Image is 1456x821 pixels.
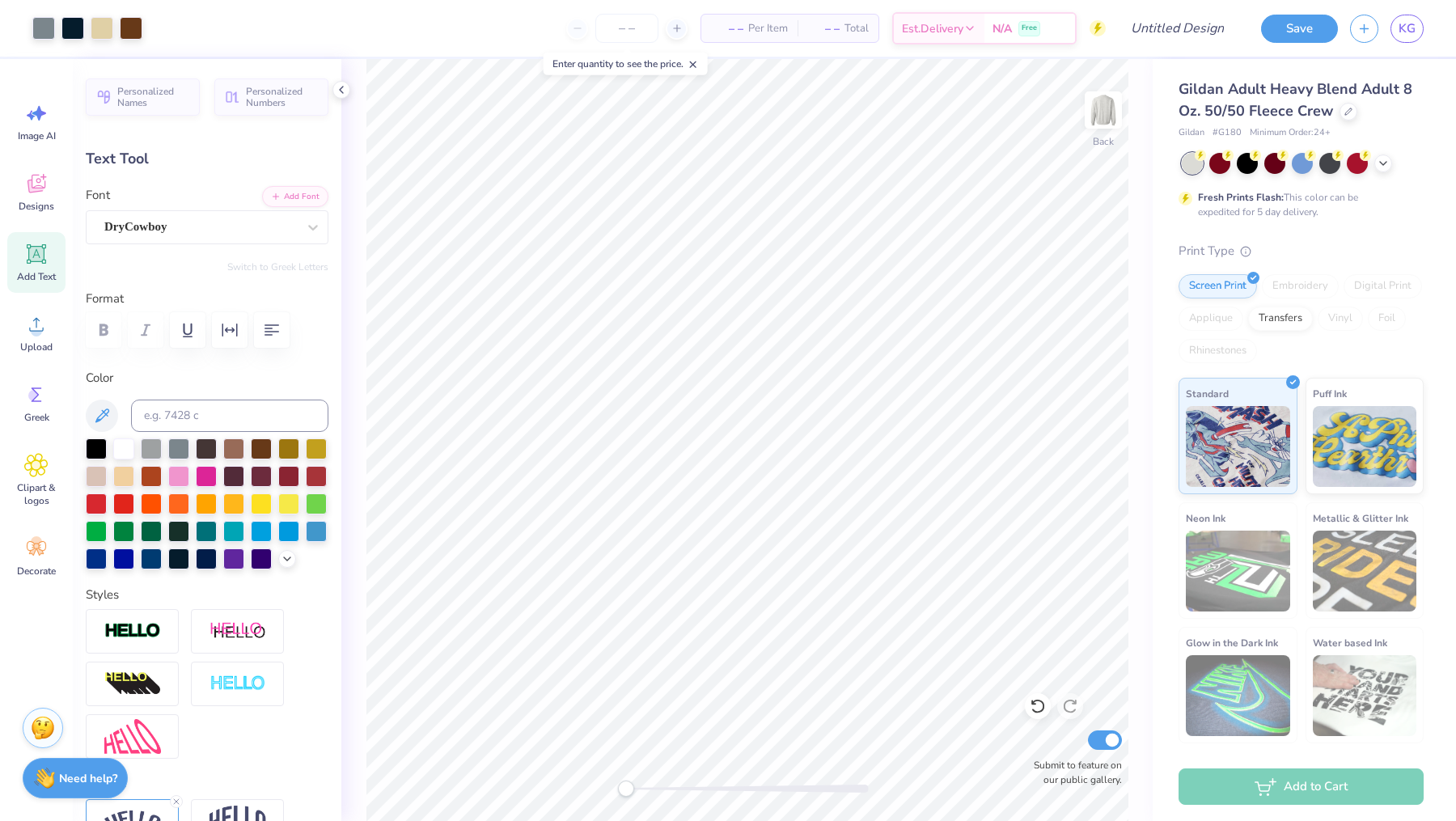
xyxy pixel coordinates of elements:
input: – – [595,14,658,43]
a: KG [1390,15,1424,43]
button: Personalized Names [86,78,200,116]
label: Font [86,186,110,205]
div: Print Type [1179,242,1424,260]
button: Personalized Numbers [214,78,328,116]
label: Format [86,290,328,308]
span: Water based Ink [1313,634,1387,651]
span: Neon Ink [1186,510,1225,527]
span: Est. Delivery [902,20,963,37]
div: Back [1093,134,1114,149]
span: Designs [19,200,54,213]
span: Image AI [18,129,56,142]
span: Per Item [748,20,788,37]
input: e.g. 7428 c [131,400,328,432]
span: – – [711,20,743,37]
img: Puff Ink [1313,406,1417,487]
div: This color can be expedited for 5 day delivery. [1198,190,1397,219]
button: Add Font [262,186,328,207]
label: Styles [86,586,119,604]
label: Color [86,369,328,387]
span: Free [1022,23,1037,34]
span: Upload [20,341,53,353]
div: Text Tool [86,148,328,170]
span: Decorate [17,565,56,578]
img: Standard [1186,406,1290,487]
span: Metallic & Glitter Ink [1313,510,1408,527]
strong: Fresh Prints Flash: [1198,191,1284,204]
button: Switch to Greek Letters [227,260,328,273]
div: Enter quantity to see the price. [544,53,708,75]
span: Puff Ink [1313,385,1347,402]
span: Personalized Numbers [246,86,319,108]
div: Digital Print [1344,274,1422,298]
img: Back [1087,94,1120,126]
div: Transfers [1248,307,1313,331]
img: Stroke [104,622,161,641]
img: Shadow [210,621,266,641]
span: KG [1399,19,1416,38]
span: N/A [993,20,1012,37]
div: Rhinestones [1179,339,1257,363]
div: Vinyl [1318,307,1363,331]
img: Neon Ink [1186,531,1290,612]
button: Save [1261,15,1338,43]
span: Gildan [1179,126,1204,140]
span: Personalized Names [117,86,190,108]
span: Clipart & logos [10,481,63,507]
div: Embroidery [1262,274,1339,298]
span: Standard [1186,385,1229,402]
img: Glow in the Dark Ink [1186,655,1290,736]
div: Accessibility label [618,781,634,797]
img: Water based Ink [1313,655,1417,736]
div: Foil [1368,307,1406,331]
span: Gildan Adult Heavy Blend Adult 8 Oz. 50/50 Fleece Crew [1179,79,1412,121]
span: # G180 [1213,126,1242,140]
img: Negative Space [210,675,266,693]
span: Minimum Order: 24 + [1250,126,1331,140]
input: Untitled Design [1118,12,1237,44]
div: Screen Print [1179,274,1257,298]
img: Free Distort [104,719,161,754]
img: Metallic & Glitter Ink [1313,531,1417,612]
label: Submit to feature on our public gallery. [1025,758,1122,787]
span: Greek [24,411,49,424]
span: Glow in the Dark Ink [1186,634,1278,651]
span: Add Text [17,270,56,283]
div: Applique [1179,307,1243,331]
img: 3D Illusion [104,671,161,697]
span: – – [807,20,840,37]
span: Total [844,20,869,37]
strong: Need help? [59,771,117,786]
